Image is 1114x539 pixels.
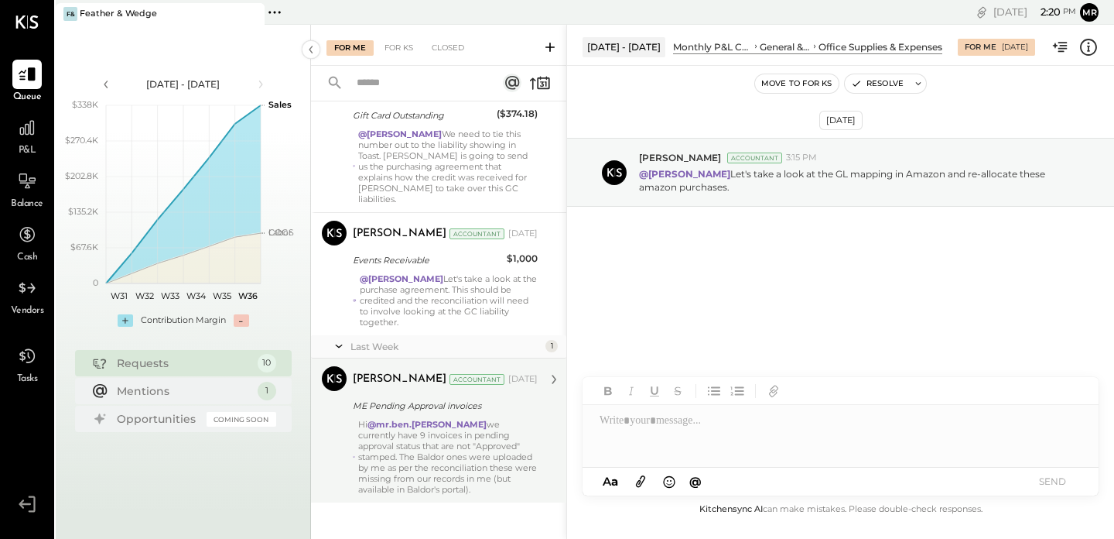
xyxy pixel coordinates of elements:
span: [PERSON_NAME] [639,151,721,164]
a: P&L [1,113,53,158]
div: Feather & Wedge [80,8,157,20]
text: Sales [268,99,292,110]
div: [DATE] - [DATE] [118,77,249,91]
div: Accountant [449,374,504,385]
div: 10 [258,354,276,372]
div: General & Administrative Expenses [760,40,811,53]
span: pm [1063,6,1076,17]
a: Vendors [1,273,53,318]
button: Aa [598,473,623,490]
button: Resolve [845,74,910,93]
text: $338K [72,99,98,110]
text: $67.6K [70,242,98,252]
div: Coming Soon [207,412,276,427]
div: Contribution Margin [141,314,226,327]
div: Requests [117,355,250,371]
div: $1,000 [507,251,538,266]
button: Underline [644,381,665,401]
button: Add URL [764,381,784,401]
span: Queue [13,91,42,105]
div: Mentions [117,383,250,399]
div: Accountant [449,228,504,239]
div: + [118,314,133,327]
div: ($374.18) [497,106,538,122]
p: Let's take a look at the GL mapping in Amazon and re-allocate these amazon purchases. [639,167,1078,194]
text: W31 [110,290,127,301]
span: Cash [17,251,37,265]
div: Gift Card Outstanding [353,108,492,123]
span: Balance [11,197,43,211]
text: W35 [213,290,231,301]
text: $270.4K [65,135,98,146]
div: - [234,314,249,327]
div: Opportunities [117,411,199,427]
div: [PERSON_NAME] [353,372,446,387]
text: W32 [135,290,154,301]
a: Balance [1,167,53,211]
div: [DATE] - [DATE] [583,37,665,57]
text: W34 [186,290,207,301]
button: Italic [621,381,641,401]
button: @ [685,472,706,491]
span: a [611,474,618,489]
div: We need to tie this number out to the liability showing in Toast. [PERSON_NAME] is going to send ... [358,129,538,204]
button: Move to for ks [755,74,839,93]
button: Ordered List [727,381,747,401]
span: @ [689,474,702,489]
button: Strikethrough [668,381,688,401]
button: SEND [1021,471,1083,492]
div: Events Receivable [353,252,502,268]
div: For Me [326,40,374,56]
button: Unordered List [704,381,724,401]
div: Closed [424,40,472,56]
div: Let's take a look at the purchase agreement. This should be credited and the reconciliation will ... [360,273,538,328]
div: ME Pending Approval invoices [353,398,533,414]
div: For KS [377,40,421,56]
div: Monthly P&L Comparison [673,40,752,53]
text: Labor [268,227,292,238]
div: 1 [258,382,276,400]
div: 1 [545,340,558,352]
div: Last Week [350,340,542,353]
div: Office Supplies & Expenses [818,40,942,53]
div: [DATE] [819,111,863,130]
div: copy link [974,4,989,20]
span: 2 : 20 [1030,5,1061,19]
text: $202.8K [65,170,98,181]
text: W36 [237,290,257,301]
a: Cash [1,220,53,265]
div: Hi we currently have 9 invoices in pending approval status that are not "Approved" stamped. The B... [358,419,538,495]
div: [DATE] [508,373,538,386]
strong: @[PERSON_NAME] [360,273,443,284]
text: W33 [161,290,179,301]
a: Tasks [1,342,53,386]
div: [PERSON_NAME] [353,226,446,242]
div: Accountant [727,153,782,163]
div: [DATE] [508,228,538,240]
div: F& [63,7,77,21]
span: Vendors [11,304,44,318]
div: For Me [965,42,996,53]
a: Queue [1,60,53,105]
strong: @[PERSON_NAME] [639,168,730,180]
span: P&L [19,144,36,158]
div: [DATE] [1002,42,1028,53]
strong: @mr.ben.[PERSON_NAME] [367,419,487,430]
span: 3:15 PM [786,152,817,164]
div: [DATE] [993,5,1076,19]
text: $135.2K [68,206,98,217]
span: Tasks [17,372,38,386]
button: Bold [598,381,618,401]
text: COGS [268,227,294,238]
text: 0 [93,277,98,288]
button: mr [1080,3,1099,22]
strong: @[PERSON_NAME] [358,129,442,139]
